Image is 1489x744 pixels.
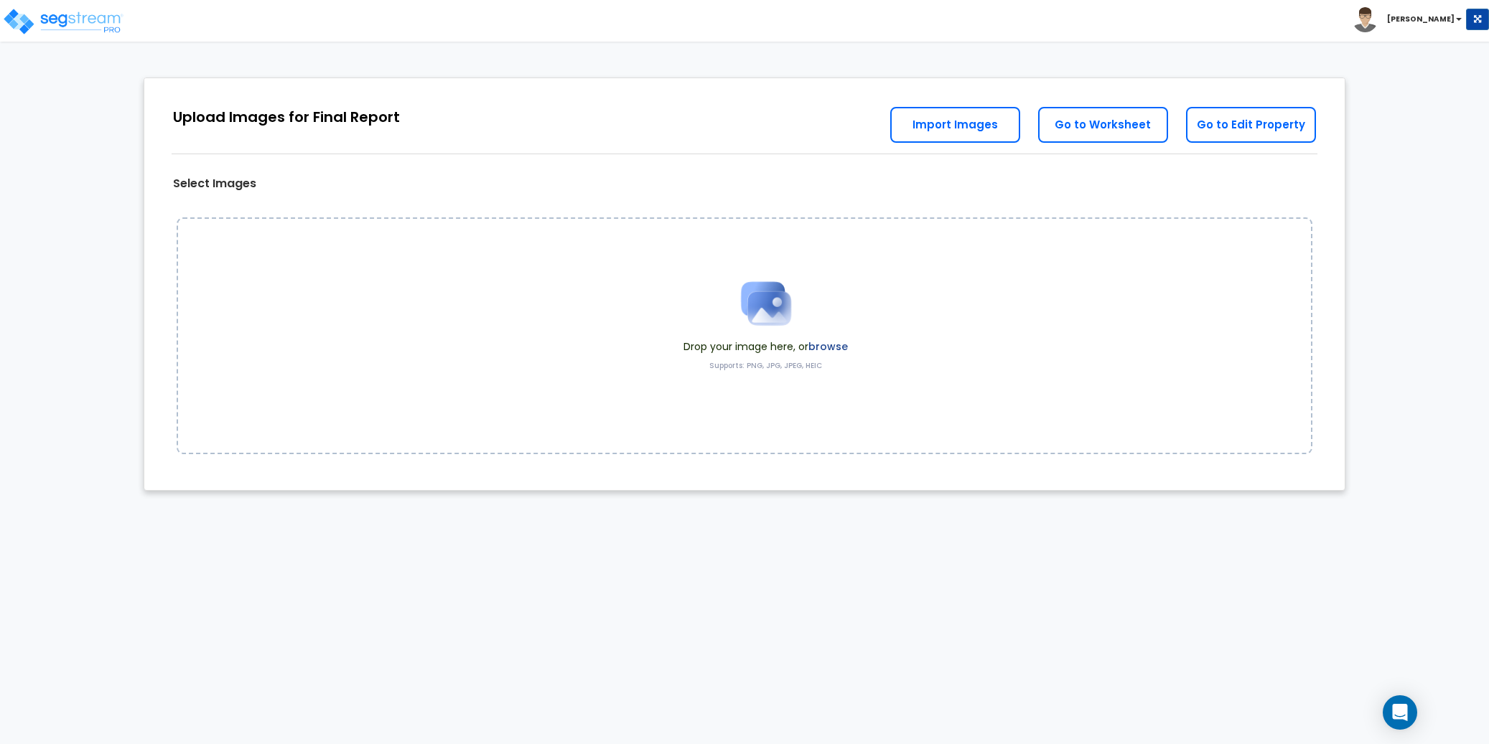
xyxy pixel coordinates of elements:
div: Open Intercom Messenger [1383,695,1417,730]
span: Drop your image here, or [683,339,848,354]
img: avatar.png [1353,7,1378,32]
b: [PERSON_NAME] [1387,14,1455,24]
label: Select Images [173,176,256,192]
a: Import Images [890,107,1020,143]
img: Upload Icon [730,268,802,339]
img: logo_pro_r.png [2,7,124,36]
label: browse [808,339,848,354]
div: Upload Images for Final Report [173,107,400,128]
a: Go to Edit Property [1186,107,1316,143]
a: Go to Worksheet [1038,107,1168,143]
label: Supports: PNG, JPG, JPEG, HEIC [709,361,822,371]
